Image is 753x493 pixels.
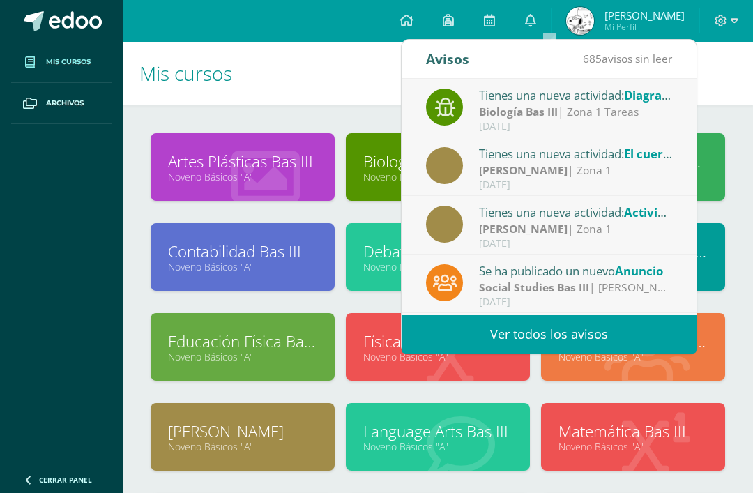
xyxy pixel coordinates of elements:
[479,162,673,179] div: | Zona 1
[46,98,84,109] span: Archivos
[624,87,732,103] span: Diagramas de flujo
[615,263,663,279] span: Anuncio
[566,7,594,35] img: 2fe051a0aa0600d40a4c34f2cb07456b.png
[479,86,673,104] div: Tienes una nueva actividad:
[479,104,673,120] div: | Zona 1 Tareas
[583,51,672,66] span: avisos sin leer
[168,170,317,183] a: Noveno Básicos "A"
[479,162,568,178] strong: [PERSON_NAME]
[363,420,512,442] a: Language Arts Bas III
[558,350,708,363] a: Noveno Básicos "A"
[479,221,568,236] strong: [PERSON_NAME]
[479,144,673,162] div: Tienes una nueva actividad:
[11,83,112,124] a: Archivos
[168,440,317,453] a: Noveno Básicos "A"
[558,420,708,442] a: Matemática Bas III
[479,280,673,296] div: | [PERSON_NAME]
[479,104,558,119] strong: Biología Bas III
[402,315,697,354] a: Ver todos los avisos
[11,42,112,83] a: Mis cursos
[583,51,602,66] span: 685
[363,440,512,453] a: Noveno Básicos "A"
[363,241,512,262] a: Debate Bas III
[168,151,317,172] a: Artes Plásticas Bas III
[139,60,232,86] span: Mis cursos
[479,179,673,191] div: [DATE]
[479,121,673,132] div: [DATE]
[426,40,469,78] div: Avisos
[479,238,673,250] div: [DATE]
[479,203,673,221] div: Tienes una nueva actividad:
[168,241,317,262] a: Contabilidad Bas III
[624,146,678,162] span: El cuerpo
[39,475,92,485] span: Cerrar panel
[624,204,690,220] span: Actividad 1
[168,350,317,363] a: Noveno Básicos "A"
[363,260,512,273] a: Noveno Básicos "A"
[363,170,512,183] a: Noveno Básicos "A"
[168,420,317,442] a: [PERSON_NAME]
[363,151,512,172] a: Biología Bas III
[604,8,685,22] span: [PERSON_NAME]
[168,260,317,273] a: Noveno Básicos "A"
[363,350,512,363] a: Noveno Básicos "A"
[604,21,685,33] span: Mi Perfil
[479,296,673,308] div: [DATE]
[363,331,512,352] a: Física Fundamental Bas III
[479,280,589,295] strong: Social Studies Bas III
[479,221,673,237] div: | Zona 1
[558,440,708,453] a: Noveno Básicos "A"
[168,331,317,352] a: Educación Física Bas III
[479,261,673,280] div: Se ha publicado un nuevo
[46,56,91,68] span: Mis cursos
